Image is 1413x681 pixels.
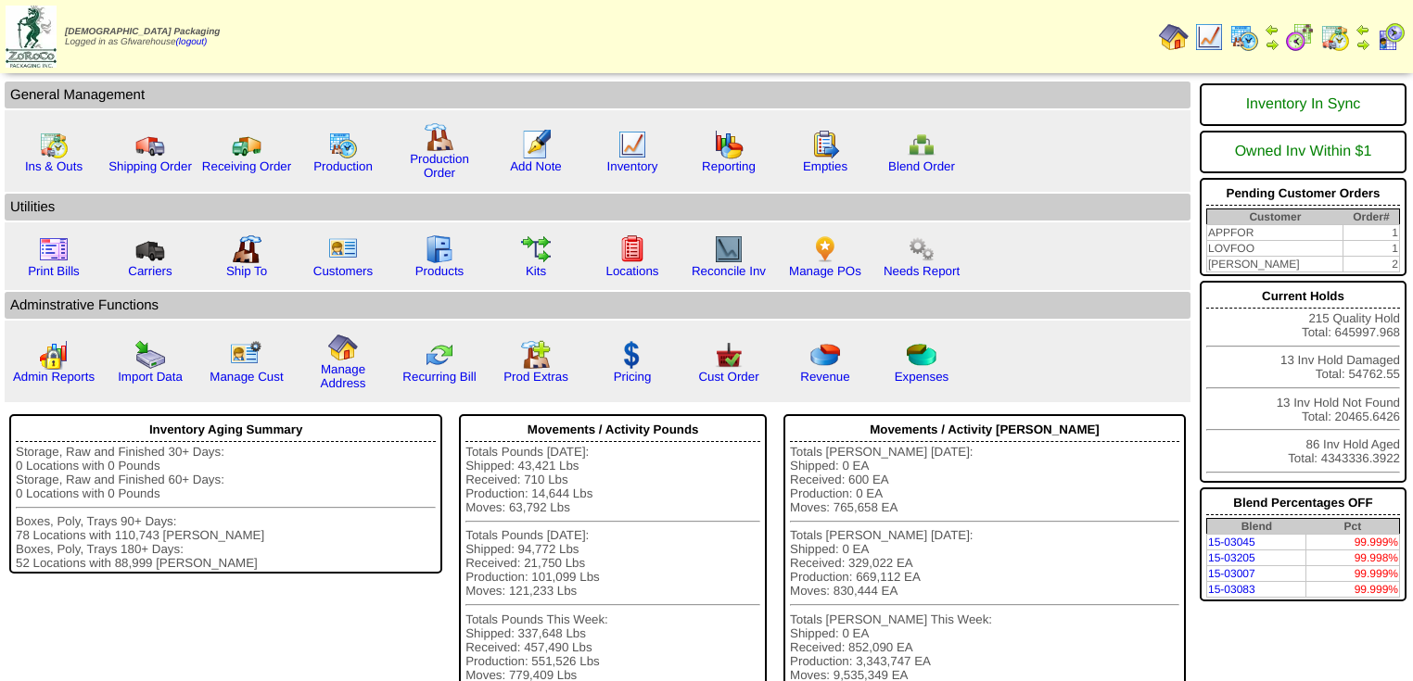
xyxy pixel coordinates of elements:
img: home.gif [328,333,358,362]
td: 99.999% [1306,535,1400,550]
img: calendarprod.gif [1229,22,1259,52]
img: line_graph.gif [1194,22,1224,52]
div: Inventory In Sync [1206,87,1400,122]
a: Manage POs [789,264,861,278]
div: Storage, Raw and Finished 30+ Days: 0 Locations with 0 Pounds Storage, Raw and Finished 60+ Days:... [16,445,436,570]
a: Needs Report [884,264,960,278]
td: [PERSON_NAME] [1206,257,1343,272]
td: 99.999% [1306,566,1400,582]
a: Revenue [800,370,849,384]
img: cust_order.png [714,340,744,370]
td: 2 [1343,257,1400,272]
a: Manage Address [321,362,366,390]
a: 15-03083 [1208,583,1255,596]
a: Admin Reports [13,370,95,384]
img: calendarcustomer.gif [1376,22,1406,52]
div: 215 Quality Hold Total: 645997.968 13 Inv Hold Damaged Total: 54762.55 13 Inv Hold Not Found Tota... [1200,281,1407,483]
td: 99.999% [1306,582,1400,598]
td: 99.998% [1306,550,1400,566]
a: 15-03007 [1208,567,1255,580]
img: zoroco-logo-small.webp [6,6,57,68]
img: factory.gif [425,122,454,152]
img: workflow.png [907,234,936,264]
img: pie_chart2.png [907,340,936,370]
th: Blend [1206,519,1305,535]
img: calendarinout.gif [1320,22,1350,52]
a: Locations [605,264,658,278]
img: factory2.gif [232,234,261,264]
td: 1 [1343,241,1400,257]
a: Manage Cust [210,370,283,384]
td: Adminstrative Functions [5,292,1190,319]
a: Add Note [510,159,562,173]
td: Utilities [5,194,1190,221]
div: Inventory Aging Summary [16,418,436,442]
a: 15-03045 [1208,536,1255,549]
th: Pct [1306,519,1400,535]
img: customers.gif [328,234,358,264]
img: po.png [810,234,840,264]
a: Recurring Bill [402,370,476,384]
div: Current Holds [1206,284,1400,309]
a: Ins & Outs [25,159,83,173]
a: 15-03205 [1208,551,1255,564]
img: truck.gif [135,130,165,159]
img: graph2.png [39,340,69,370]
td: APPFOR [1206,225,1343,241]
span: Logged in as Gfwarehouse [65,27,220,47]
div: Movements / Activity Pounds [465,418,760,442]
img: arrowleft.gif [1356,22,1370,37]
td: LOVFOO [1206,241,1343,257]
a: Reporting [702,159,756,173]
a: Blend Order [888,159,955,173]
a: Prod Extras [503,370,568,384]
a: Cust Order [698,370,758,384]
a: Carriers [128,264,172,278]
img: calendarblend.gif [1285,22,1315,52]
a: Receiving Order [202,159,291,173]
div: Pending Customer Orders [1206,182,1400,206]
span: [DEMOGRAPHIC_DATA] Packaging [65,27,220,37]
img: graph.gif [714,130,744,159]
img: arrowleft.gif [1265,22,1279,37]
img: import.gif [135,340,165,370]
a: Production [313,159,373,173]
img: reconcile.gif [425,340,454,370]
img: locations.gif [617,234,647,264]
a: Pricing [614,370,652,384]
a: Reconcile Inv [692,264,766,278]
td: 1 [1343,225,1400,241]
img: dollar.gif [617,340,647,370]
img: workflow.gif [521,234,551,264]
a: Kits [526,264,546,278]
img: prodextras.gif [521,340,551,370]
img: line_graph2.gif [714,234,744,264]
img: workorder.gif [810,130,840,159]
a: Empties [803,159,847,173]
a: (logout) [176,37,208,47]
img: truck2.gif [232,130,261,159]
td: General Management [5,82,1190,108]
img: orders.gif [521,130,551,159]
img: pie_chart.png [810,340,840,370]
div: Blend Percentages OFF [1206,491,1400,515]
img: arrowright.gif [1265,37,1279,52]
img: managecust.png [230,340,264,370]
img: invoice2.gif [39,234,69,264]
img: truck3.gif [135,234,165,264]
a: Inventory [607,159,658,173]
img: arrowright.gif [1356,37,1370,52]
a: Shipping Order [108,159,192,173]
a: Print Bills [28,264,80,278]
a: Customers [313,264,373,278]
img: home.gif [1159,22,1189,52]
a: Products [415,264,465,278]
a: Production Order [410,152,469,180]
th: Customer [1206,209,1343,225]
div: Owned Inv Within $1 [1206,134,1400,170]
div: Movements / Activity [PERSON_NAME] [790,418,1179,442]
img: calendarprod.gif [328,130,358,159]
img: line_graph.gif [617,130,647,159]
th: Order# [1343,209,1400,225]
a: Import Data [118,370,183,384]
